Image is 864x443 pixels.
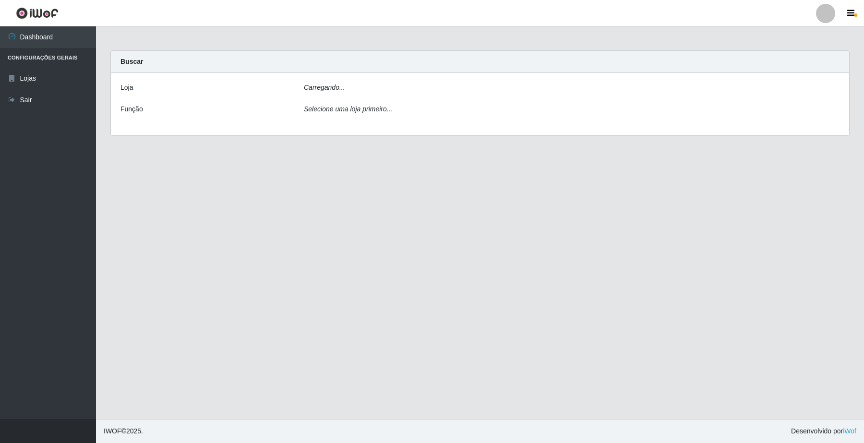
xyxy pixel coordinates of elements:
i: Carregando... [304,84,345,91]
label: Função [120,104,143,114]
span: Desenvolvido por [791,426,856,436]
strong: Buscar [120,58,143,65]
span: © 2025 . [104,426,143,436]
label: Loja [120,83,133,93]
a: iWof [843,427,856,435]
i: Selecione uma loja primeiro... [304,105,392,113]
img: CoreUI Logo [16,7,59,19]
span: IWOF [104,427,121,435]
